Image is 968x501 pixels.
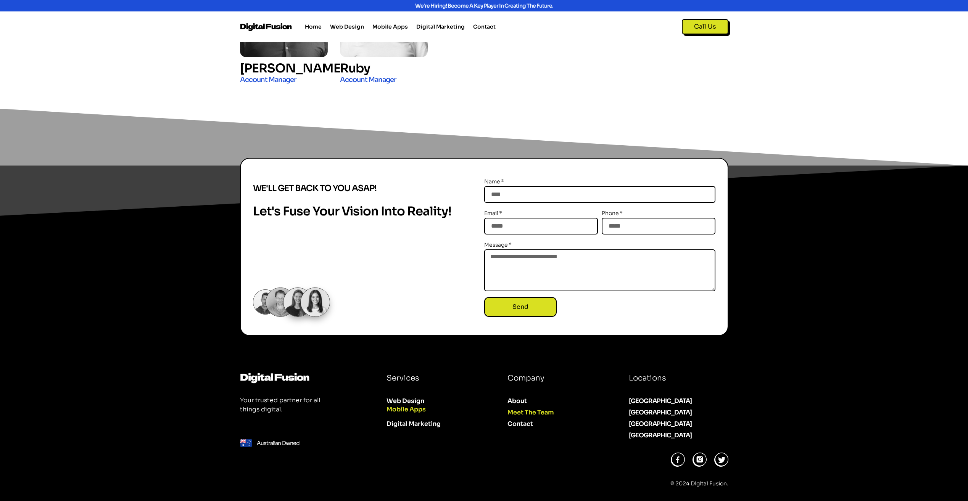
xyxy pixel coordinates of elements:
a: Home [305,22,322,31]
h5: Company [507,373,604,384]
div: Australian Owned [257,432,300,454]
a: Digital Marketing [387,418,483,430]
a: Digital Marketing [416,22,465,31]
a: Web Design [387,395,483,407]
button: Send [484,297,557,317]
p: Your trusted partner for all things digital. [240,396,330,414]
span: © 2024 Digital Fusion. [670,480,728,487]
label: Phone [602,209,623,218]
a: Meet The Team [507,407,604,418]
div: Let's fuse Your Vision into Reality! [253,200,484,223]
div: [GEOGRAPHIC_DATA] [629,397,728,406]
div: [GEOGRAPHIC_DATA] [629,419,728,429]
h4: [PERSON_NAME] [240,63,328,73]
label: Name [484,177,504,186]
div: We're hiring! Become a key player in creating the future. [289,3,680,8]
a: Call Us [682,19,728,34]
a: Web Design [330,22,364,31]
div: [GEOGRAPHIC_DATA] [629,431,728,440]
label: Email [484,209,503,218]
a: Contact [473,22,496,31]
h4: Account Manager [340,75,428,85]
h4: Ruby [340,63,428,73]
span: Send [512,303,528,311]
span: Call Us [694,23,716,31]
a: Mobile Apps [387,404,483,415]
h5: Locations [629,373,728,384]
h4: Account Manager [240,75,328,85]
div: [GEOGRAPHIC_DATA] [629,408,728,417]
a: Mobile Apps [372,22,408,31]
h5: Services [387,373,483,384]
a: About [507,395,604,407]
div: We'll get back to you asap! [253,177,484,200]
label: Message [484,240,512,249]
a: Contact [507,418,604,430]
